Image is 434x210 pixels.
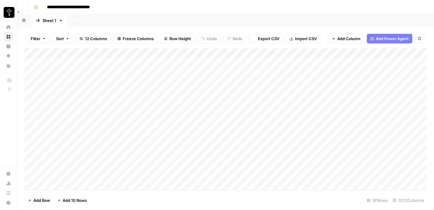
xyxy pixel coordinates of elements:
span: Add Row [33,197,50,203]
span: Add Column [337,36,360,42]
div: Sheet 1 [42,17,56,24]
span: Add 10 Rows [63,197,87,203]
span: Import CSV [295,36,317,42]
img: LP Production Workloads Logo [4,7,14,18]
button: 12 Columns [76,34,111,43]
button: Freeze Columns [113,34,158,43]
a: Sheet 1 [31,14,68,27]
a: Browse [4,32,13,42]
span: Freeze Columns [123,36,154,42]
span: Filter [31,36,40,42]
button: Redo [223,34,246,43]
span: Add Power Agent [376,36,409,42]
button: Add Power Agent [367,34,412,43]
button: Add 10 Rows [54,196,90,205]
button: Add Column [328,34,364,43]
button: Workspace: LP Production Workloads [4,5,13,20]
span: Redo [233,36,242,42]
button: Sort [52,34,73,43]
span: Sort [56,36,64,42]
div: 181 Rows [364,196,390,205]
span: Export CSV [258,36,279,42]
span: Row Height [169,36,191,42]
a: Home [4,22,13,32]
a: Opportunities [4,51,13,61]
button: Undo [197,34,221,43]
div: 12/12 Columns [390,196,427,205]
button: Add Row [24,196,54,205]
a: Insights [4,42,13,51]
button: Filter [27,34,50,43]
button: Export CSV [249,34,283,43]
button: Import CSV [286,34,321,43]
button: Help + Support [4,198,13,208]
button: Row Height [160,34,195,43]
a: Usage [4,179,13,188]
a: Settings [4,169,13,179]
span: Undo [207,36,217,42]
a: Learning Hub [4,188,13,198]
a: Your Data [4,61,13,71]
span: 12 Columns [85,36,107,42]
